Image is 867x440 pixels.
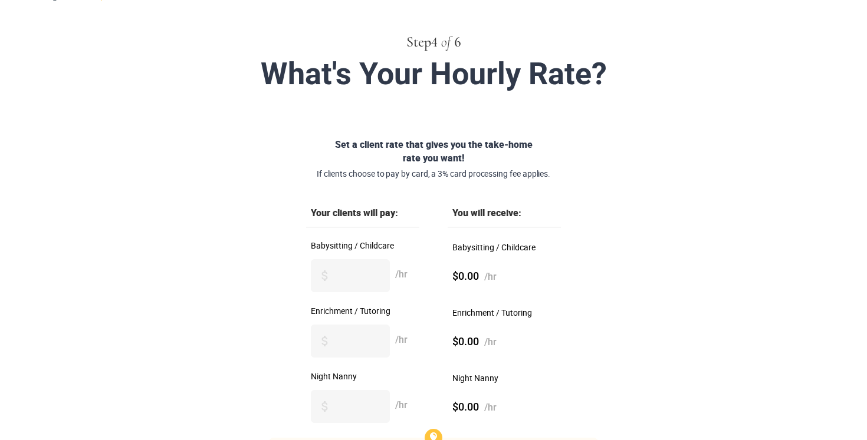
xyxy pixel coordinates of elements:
[448,208,561,227] div: You will receive:
[452,307,556,319] div: Enrichment / Tutoring
[452,241,556,253] div: Babysitting / Childcare
[395,268,408,282] span: /hr
[132,32,735,52] div: Step 4 6
[484,336,497,348] span: /hr
[311,241,415,250] label: Babysitting / Childcare
[484,402,497,413] span: /hr
[452,328,556,355] div: $0.00
[306,208,419,227] div: Your clients will pay:
[155,57,712,91] div: What's Your Hourly Rate?
[280,168,587,180] span: If clients choose to pay by card, a 3% card processing fee applies.
[395,333,408,347] span: /hr
[311,372,415,381] label: Night Nanny
[311,307,415,315] label: Enrichment / Tutoring
[452,372,556,384] div: Night Nanny
[452,263,556,290] div: $0.00
[395,399,408,412] span: /hr
[441,35,451,49] span: of
[452,393,556,421] div: $0.00
[484,271,497,282] span: /hr
[257,138,610,180] div: Set a client rate that gives you the take-home rate you want!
